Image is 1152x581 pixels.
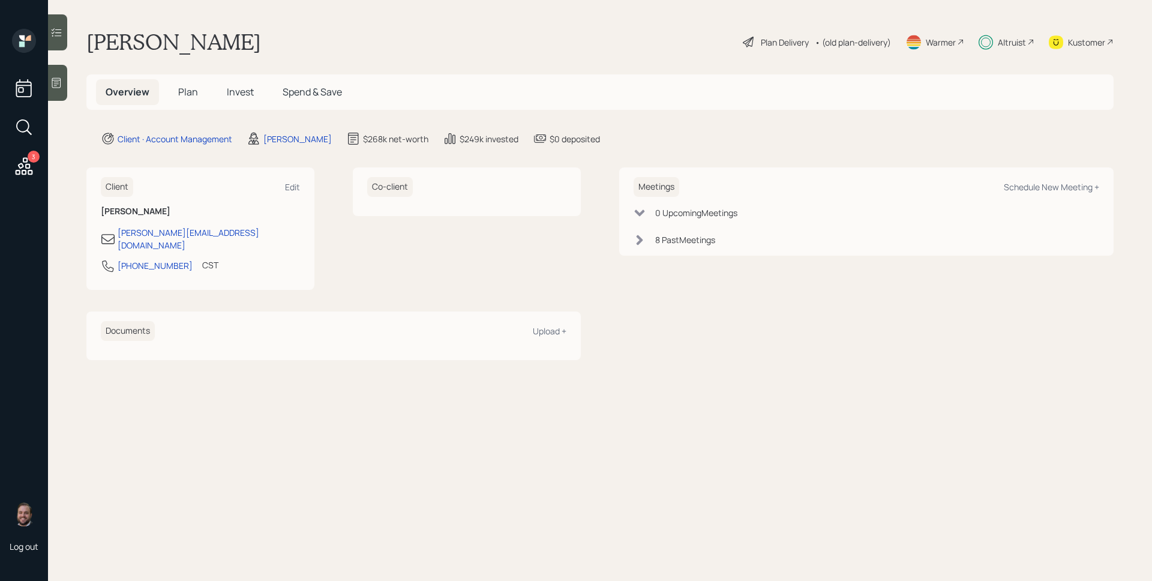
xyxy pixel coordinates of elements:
div: Log out [10,541,38,552]
h6: Meetings [634,177,679,197]
div: 3 [28,151,40,163]
h6: Co-client [367,177,413,197]
div: [PERSON_NAME] [263,133,332,145]
div: 0 Upcoming Meeting s [655,206,737,219]
h6: Client [101,177,133,197]
div: Altruist [998,36,1026,49]
div: [PERSON_NAME][EMAIL_ADDRESS][DOMAIN_NAME] [118,226,300,251]
span: Plan [178,85,198,98]
div: $249k invested [460,133,518,145]
span: Overview [106,85,149,98]
div: 8 Past Meeting s [655,233,715,246]
h6: Documents [101,321,155,341]
div: Kustomer [1068,36,1105,49]
span: Invest [227,85,254,98]
div: Client · Account Management [118,133,232,145]
div: Warmer [926,36,956,49]
img: james-distasi-headshot.png [12,502,36,526]
h1: [PERSON_NAME] [86,29,261,55]
div: Edit [285,181,300,193]
h6: [PERSON_NAME] [101,206,300,217]
div: • (old plan-delivery) [815,36,891,49]
span: Spend & Save [283,85,342,98]
div: $268k net-worth [363,133,428,145]
div: CST [202,259,218,271]
div: $0 deposited [550,133,600,145]
div: Upload + [533,325,566,337]
div: Schedule New Meeting + [1004,181,1099,193]
div: Plan Delivery [761,36,809,49]
div: [PHONE_NUMBER] [118,259,193,272]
